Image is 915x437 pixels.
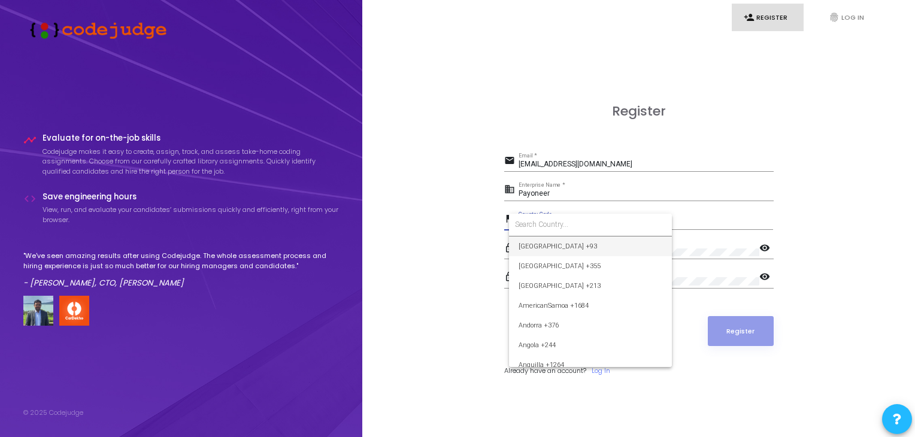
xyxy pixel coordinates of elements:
[519,256,662,276] span: [GEOGRAPHIC_DATA] +355
[519,315,662,335] span: Andorra +376
[519,335,662,355] span: Angola +244
[519,296,662,315] span: AmericanSamoa +1684
[519,236,662,256] span: [GEOGRAPHIC_DATA] +93
[519,276,662,296] span: [GEOGRAPHIC_DATA] +213
[519,355,662,375] span: Anguilla +1264
[515,219,666,230] input: Search Country...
